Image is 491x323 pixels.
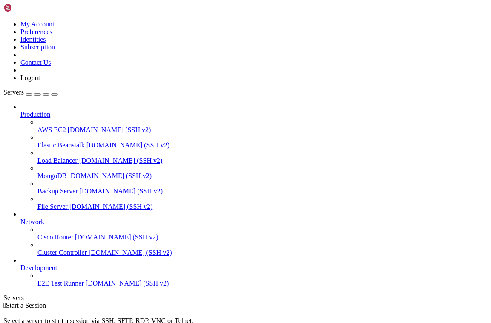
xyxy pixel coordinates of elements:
span: [DOMAIN_NAME] (SSH v2) [80,187,163,195]
span: Elastic Beanstalk [37,141,85,149]
a: Cisco Router [DOMAIN_NAME] (SSH v2) [37,234,488,241]
span:  [3,302,6,309]
span: [DOMAIN_NAME] (SSH v2) [79,157,163,164]
span: [DOMAIN_NAME] (SSH v2) [68,126,151,133]
span: Load Balancer [37,157,78,164]
a: Subscription [20,43,55,51]
a: Identities [20,36,46,43]
span: Development [20,264,57,271]
a: Development [20,264,488,272]
li: Backup Server [DOMAIN_NAME] (SSH v2) [37,180,488,195]
span: [DOMAIN_NAME] (SSH v2) [75,234,158,241]
a: Cluster Controller [DOMAIN_NAME] (SSH v2) [37,249,488,257]
a: E2E Test Runner [DOMAIN_NAME] (SSH v2) [37,280,488,287]
a: Backup Server [DOMAIN_NAME] (SSH v2) [37,187,488,195]
img: Shellngn [3,3,52,12]
span: Start a Session [6,302,46,309]
a: Production [20,111,488,118]
span: Servers [3,89,24,96]
a: Load Balancer [DOMAIN_NAME] (SSH v2) [37,157,488,164]
div: Servers [3,294,488,302]
a: Network [20,218,488,226]
a: Contact Us [20,59,51,66]
a: MongoDB [DOMAIN_NAME] (SSH v2) [37,172,488,180]
li: E2E Test Runner [DOMAIN_NAME] (SSH v2) [37,272,488,287]
span: E2E Test Runner [37,280,84,287]
li: MongoDB [DOMAIN_NAME] (SSH v2) [37,164,488,180]
span: [DOMAIN_NAME] (SSH v2) [86,141,170,149]
span: File Server [37,203,68,210]
span: [DOMAIN_NAME] (SSH v2) [68,172,152,179]
a: Servers [3,89,58,96]
li: Network [20,211,488,257]
span: Cisco Router [37,234,73,241]
span: [DOMAIN_NAME] (SSH v2) [86,280,169,287]
span: AWS EC2 [37,126,66,133]
a: My Account [20,20,55,28]
a: Preferences [20,28,52,35]
li: Development [20,257,488,287]
span: [DOMAIN_NAME] (SSH v2) [69,203,153,210]
span: MongoDB [37,172,66,179]
li: File Server [DOMAIN_NAME] (SSH v2) [37,195,488,211]
span: Cluster Controller [37,249,87,256]
span: [DOMAIN_NAME] (SSH v2) [89,249,172,256]
a: Elastic Beanstalk [DOMAIN_NAME] (SSH v2) [37,141,488,149]
li: Elastic Beanstalk [DOMAIN_NAME] (SSH v2) [37,134,488,149]
a: Logout [20,74,40,81]
span: Network [20,218,44,225]
li: Cluster Controller [DOMAIN_NAME] (SSH v2) [37,241,488,257]
li: Load Balancer [DOMAIN_NAME] (SSH v2) [37,149,488,164]
a: AWS EC2 [DOMAIN_NAME] (SSH v2) [37,126,488,134]
li: Production [20,103,488,211]
a: File Server [DOMAIN_NAME] (SSH v2) [37,203,488,211]
li: AWS EC2 [DOMAIN_NAME] (SSH v2) [37,118,488,134]
li: Cisco Router [DOMAIN_NAME] (SSH v2) [37,226,488,241]
span: Production [20,111,50,118]
span: Backup Server [37,187,78,195]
